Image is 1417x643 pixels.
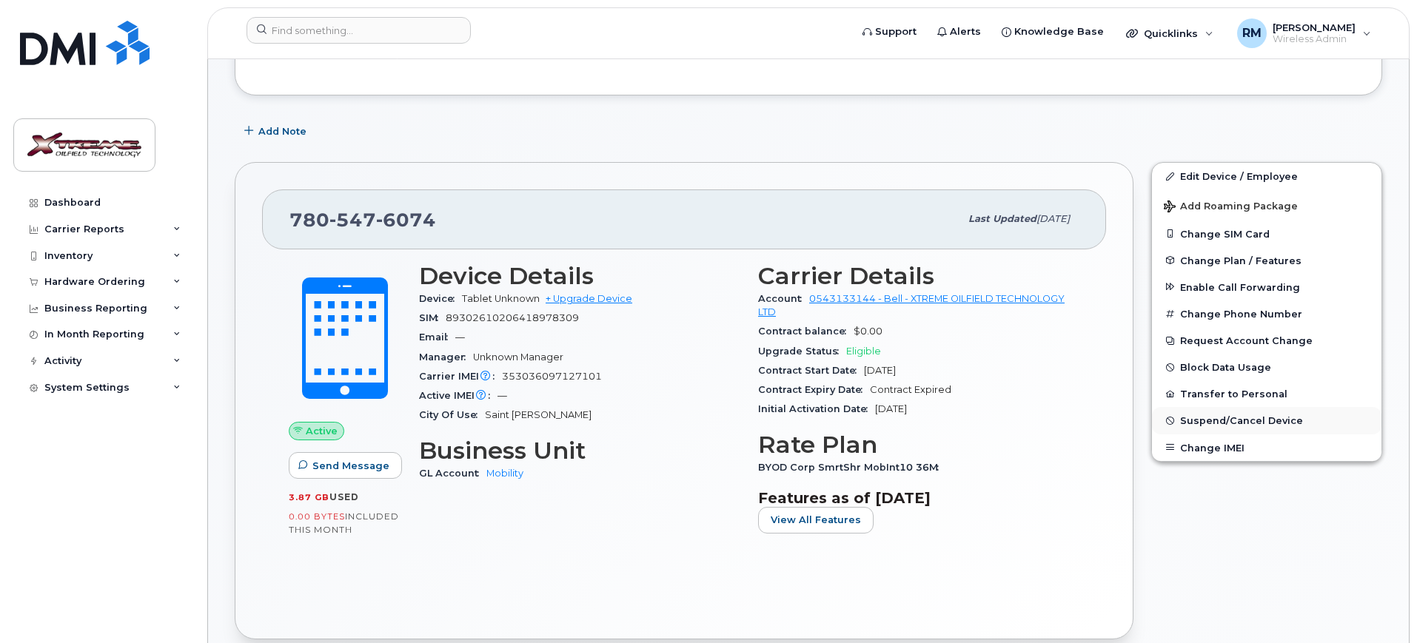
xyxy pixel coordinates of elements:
span: Wireless Admin [1273,33,1356,45]
span: BYOD Corp SmrtShr MobInt10 36M [758,462,946,473]
button: Add Roaming Package [1152,190,1381,220]
button: Change IMEI [1152,434,1381,461]
span: Contract Expired [870,384,951,395]
input: Find something... [247,17,471,44]
span: Add Roaming Package [1164,201,1298,215]
button: View All Features [758,507,874,533]
span: 0.00 Bytes [289,511,345,522]
span: Change Plan / Features [1180,255,1302,266]
h3: Business Unit [419,437,740,464]
button: Change Phone Number [1152,300,1381,327]
span: Quicklinks [1144,27,1198,39]
span: [PERSON_NAME] [1273,21,1356,33]
button: Transfer to Personal [1152,380,1381,407]
span: SIM [419,312,446,323]
a: 0543133144 - Bell - XTREME OILFIELD TECHNOLOGY LTD [758,293,1065,317]
span: included this month [289,511,399,535]
button: Suspend/Cancel Device [1152,407,1381,434]
span: Email [419,331,455,343]
iframe: Messenger Launcher [1353,579,1406,632]
span: City Of Use [419,409,485,420]
a: Alerts [927,17,991,47]
span: — [498,390,507,401]
button: Add Note [235,118,319,144]
span: Send Message [312,459,389,473]
span: GL Account [419,468,486,479]
h3: Features as of [DATE] [758,489,1079,507]
button: Request Account Change [1152,327,1381,354]
span: Unknown Manager [473,351,563,363]
span: $0.00 [854,326,882,337]
span: Knowledge Base [1014,24,1104,39]
span: Contract Start Date [758,365,864,376]
div: Reggie Mortensen [1227,18,1381,48]
button: Block Data Usage [1152,354,1381,380]
span: [DATE] [1036,213,1070,224]
span: 89302610206418978309 [446,312,579,323]
span: Enable Call Forwarding [1180,281,1300,292]
a: Support [852,17,927,47]
a: Edit Device / Employee [1152,163,1381,189]
span: Saint [PERSON_NAME] [485,409,592,420]
span: RM [1242,24,1262,42]
span: View All Features [771,513,861,527]
button: Enable Call Forwarding [1152,274,1381,300]
button: Change Plan / Features [1152,247,1381,274]
span: Manager [419,351,473,363]
a: + Upgrade Device [546,293,632,304]
span: 780 [289,209,436,231]
span: used [329,491,359,502]
span: Last updated [968,213,1036,224]
span: Active [306,424,338,438]
span: 353036097127101 [502,371,602,382]
span: 547 [329,209,376,231]
div: Quicklinks [1116,18,1224,48]
h3: Carrier Details [758,263,1079,289]
a: Mobility [486,468,523,479]
span: Contract balance [758,326,854,337]
span: Alerts [950,24,981,39]
span: Carrier IMEI [419,371,502,382]
h3: Rate Plan [758,431,1079,458]
span: [DATE] [864,365,896,376]
span: Support [875,24,917,39]
span: Contract Expiry Date [758,384,870,395]
button: Send Message [289,452,402,479]
button: Change SIM Card [1152,220,1381,247]
span: Initial Activation Date [758,403,875,414]
span: 3.87 GB [289,492,329,502]
span: [DATE] [875,403,907,414]
span: — [455,331,465,343]
span: Device [419,293,462,304]
span: Active IMEI [419,390,498,401]
span: Suspend/Cancel Device [1180,415,1303,426]
span: Eligible [846,346,881,357]
h3: Device Details [419,263,740,289]
span: Upgrade Status [758,346,846,357]
span: 6074 [376,209,436,231]
a: Knowledge Base [991,17,1114,47]
span: Add Note [258,124,306,138]
span: Tablet Unknown [462,293,540,304]
span: Account [758,293,809,304]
